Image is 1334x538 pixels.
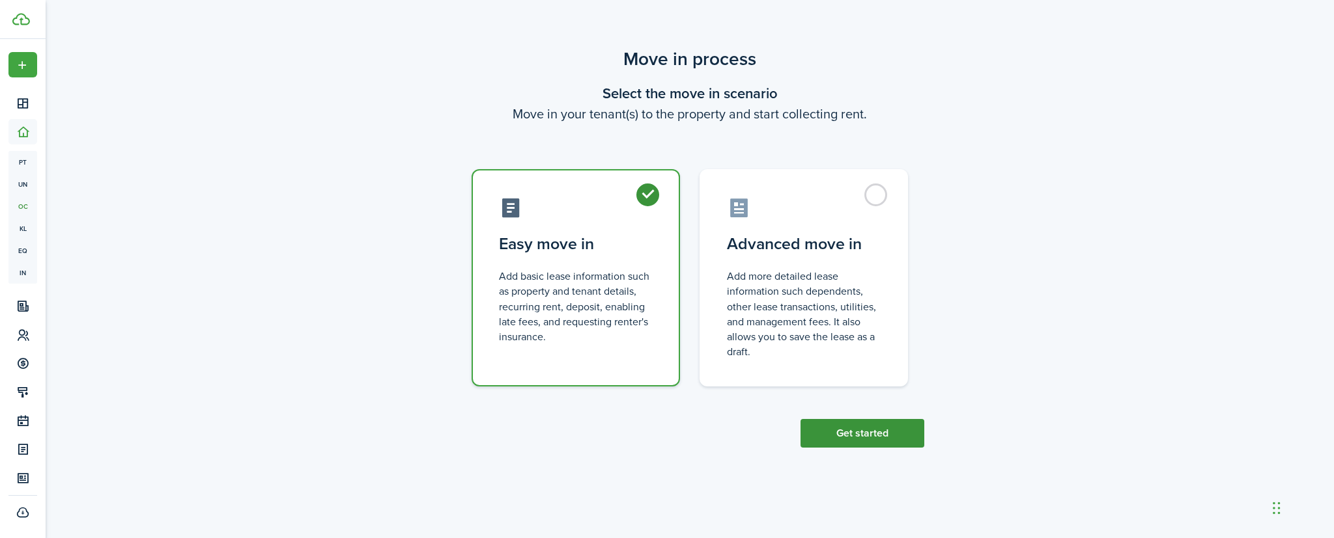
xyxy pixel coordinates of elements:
[455,104,924,124] wizard-step-header-description: Move in your tenant(s) to the property and start collecting rent.
[8,151,37,173] a: pt
[8,239,37,262] a: eq
[455,83,924,104] wizard-step-header-title: Select the move in scenario
[455,46,924,73] scenario-title: Move in process
[8,262,37,284] a: in
[8,195,37,217] a: oc
[8,217,37,239] a: kl
[1273,489,1281,528] div: Drag
[727,269,881,359] control-radio-card-description: Add more detailed lease information such dependents, other lease transactions, utilities, and man...
[499,269,653,344] control-radio-card-description: Add basic lease information such as property and tenant details, recurring rent, deposit, enablin...
[8,52,37,77] button: Open menu
[801,419,924,448] button: Get started
[727,232,881,256] control-radio-card-title: Advanced move in
[12,13,30,25] img: TenantCloud
[8,173,37,195] a: un
[1269,476,1334,538] iframe: Chat Widget
[499,232,653,256] control-radio-card-title: Easy move in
